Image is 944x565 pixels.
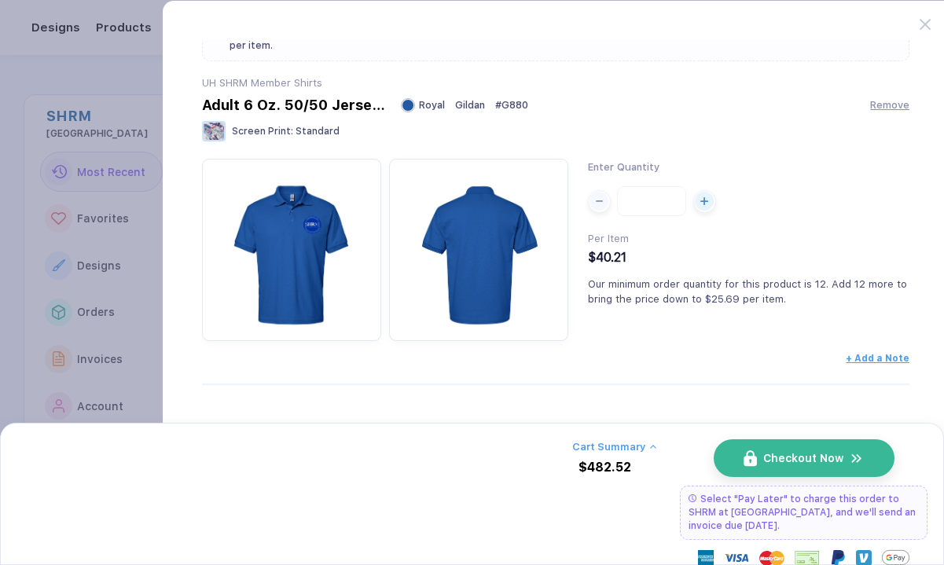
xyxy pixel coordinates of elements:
img: pay later [689,494,696,502]
button: iconCheckout Nowicon [714,439,894,477]
div: UH SHRM Member Shirts [202,77,910,89]
div: Select "Pay Later" to charge this order to SHRM at [GEOGRAPHIC_DATA], and we'll send an invoice d... [680,486,927,540]
img: 3f071ca0-0766-4096-978a-fea865912250_nt_back_1750892849577.jpg [397,167,560,330]
img: Screen Print [202,121,226,141]
div: Adult 6 Oz. 50/50 Jersey Polo [202,97,391,113]
span: Checkout Now [763,452,843,464]
img: icon [850,451,864,466]
button: Remove [870,99,909,111]
span: Gildan [455,99,485,111]
span: # G880 [495,99,528,111]
span: Our minimum order quantity for this product is 12. Add 12 more to bring the price down to $25.69 ... [588,278,907,305]
span: Standard [296,126,340,137]
img: 3f071ca0-0766-4096-978a-fea865912250_nt_front_1750892849575.jpg [210,167,373,330]
div: $482.52 [579,460,631,475]
img: icon [744,450,757,467]
span: Per Item [588,233,629,244]
span: Screen Print : [232,126,293,137]
button: + Add a Note [846,353,909,364]
button: Cart Summary [572,441,656,453]
span: $40.21 [588,250,626,265]
span: Enter Quantity [588,161,659,173]
span: Royal [419,99,445,111]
